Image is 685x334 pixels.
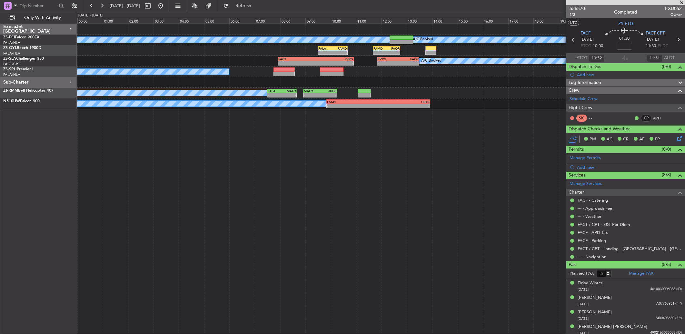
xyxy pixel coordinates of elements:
[646,43,656,49] span: 11:30
[278,57,316,61] div: FACT
[282,93,296,97] div: -
[413,35,433,45] div: A/C Booked
[305,18,331,24] div: 09:00
[578,246,682,251] a: FACT / CPT - Landing - [GEOGRAPHIC_DATA] - [GEOGRAPHIC_DATA] International FACT / CPT
[333,46,347,50] div: FAMD
[373,46,387,50] div: FAMD
[653,115,668,121] a: AVH
[589,54,604,62] input: --:--
[304,93,320,97] div: -
[331,18,356,24] div: 10:00
[3,46,41,50] a: ZS-OYLBeech 1900D
[3,46,17,50] span: ZS-OYL
[3,99,20,103] span: N510HW
[577,55,587,61] span: ATOT
[229,18,255,24] div: 06:00
[619,35,630,42] span: 01:30
[378,57,398,61] div: FVRG
[316,61,353,65] div: -
[508,18,534,24] div: 17:00
[3,57,44,61] a: ZS-SLAChallenger 350
[576,115,587,122] div: SIC
[220,1,259,11] button: Refresh
[432,18,458,24] div: 14:00
[618,20,633,27] span: ZS-FTG
[664,55,675,61] span: ALDT
[578,280,602,287] div: Elrina Winter
[581,30,591,37] span: FACF
[3,40,20,45] a: FALA/HLA
[578,287,589,292] span: [DATE]
[398,57,419,61] div: FAOR
[559,18,584,24] div: 19:00
[570,12,585,17] span: 1/2
[327,104,378,108] div: -
[665,12,682,17] span: Owner
[578,316,589,321] span: [DATE]
[570,270,594,277] label: Planned PAX
[650,287,682,292] span: 4610030006086 (ID)
[3,67,33,71] a: ZS-SRUPremier I
[255,18,280,24] div: 07:00
[356,18,382,24] div: 11:00
[569,189,584,196] span: Charter
[629,270,653,277] a: Manage PAX
[578,295,612,301] div: [PERSON_NAME]
[3,99,40,103] a: N510HWFalcon 900
[3,89,18,93] span: ZT-RMM
[3,62,20,66] a: FACT/CPT
[578,206,612,211] a: --- - Approach Fee
[662,261,671,268] span: (5/5)
[662,171,671,178] span: (8/8)
[578,197,608,203] a: FACF - Catering
[318,51,333,55] div: -
[128,18,154,24] div: 02:00
[569,63,601,71] span: Dispatch To-Dos
[656,316,682,321] span: M00408630 (PP)
[570,96,598,102] a: Schedule Crew
[387,46,400,50] div: FAOR
[282,89,296,93] div: MATO
[578,302,589,307] span: [DATE]
[614,9,637,15] div: Completed
[647,54,662,62] input: --:--
[569,87,580,94] span: Crew
[578,222,630,227] a: FACT / CPT - S&T Per Diem
[304,89,320,93] div: MATO
[327,100,378,104] div: FAKN
[568,20,579,25] button: UTC
[3,67,17,71] span: ZS-SRU
[407,18,432,24] div: 13:00
[589,115,603,121] div: - -
[662,146,671,153] span: (0/0)
[641,115,651,122] div: CP
[665,5,682,12] span: EXD052
[623,136,629,143] span: CR
[483,18,508,24] div: 16:00
[421,56,442,66] div: A/C Booked
[3,89,54,93] a: ZT-RMMBell Helicopter 407
[320,93,336,97] div: -
[3,35,39,39] a: ZS-FCIFalcon 900EX
[3,72,20,77] a: FALA/HLA
[578,238,606,243] a: FACF - Parking
[110,3,140,9] span: [DATE] - [DATE]
[378,104,429,108] div: -
[387,51,400,55] div: -
[570,181,602,187] a: Manage Services
[607,136,612,143] span: AC
[20,1,57,11] input: Trip Number
[658,43,668,49] span: ELDT
[581,43,591,49] span: ETOT
[333,51,347,55] div: -
[578,324,647,330] div: [PERSON_NAME] [PERSON_NAME]
[646,30,665,37] span: FACT CPT
[78,13,103,18] div: [DATE] - [DATE]
[3,51,20,56] a: FALA/HLA
[578,214,601,219] a: --- - Weather
[278,61,316,65] div: -
[577,72,682,77] div: Add new
[656,301,682,307] span: A07765931 (PP)
[577,165,682,170] div: Add new
[578,309,612,316] div: [PERSON_NAME]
